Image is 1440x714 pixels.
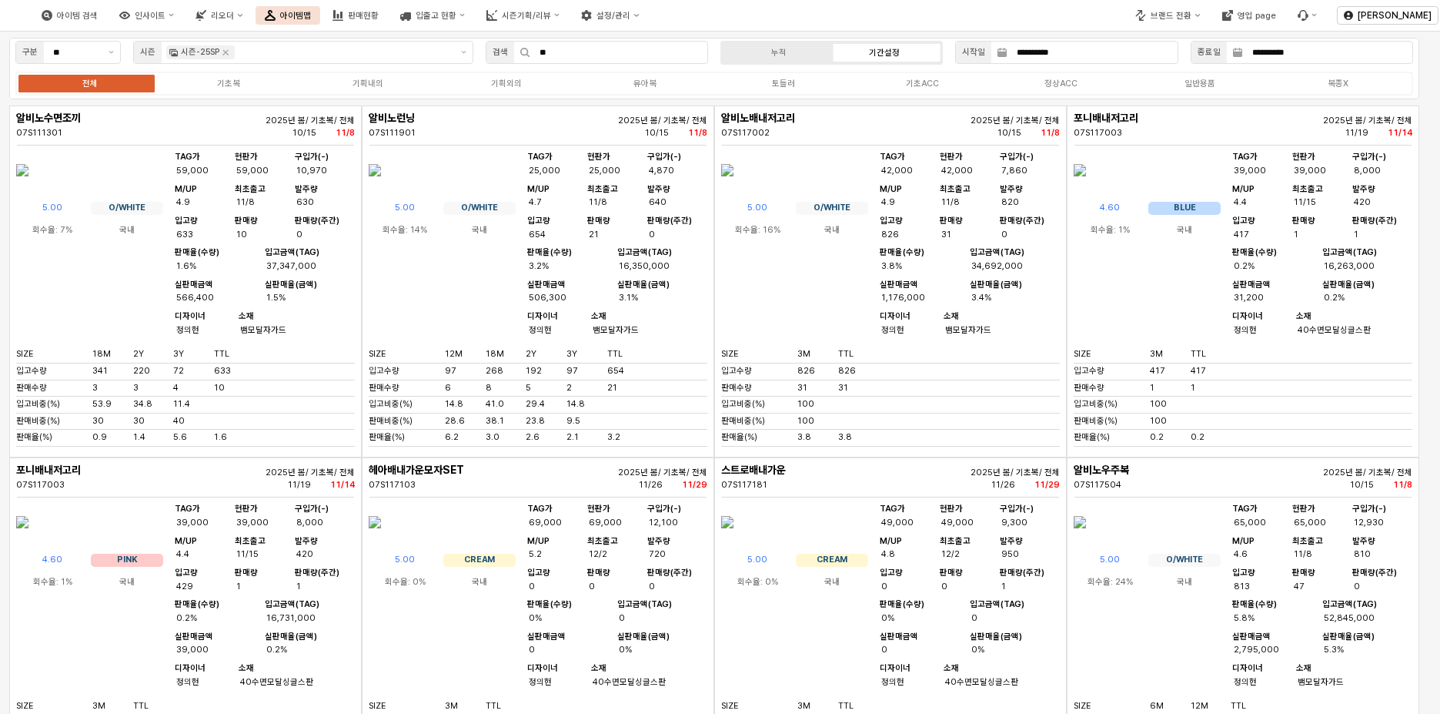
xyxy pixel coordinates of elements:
[832,46,938,59] label: 기간설정
[22,45,38,59] div: 구분
[1328,79,1348,89] div: 복종X
[102,42,120,63] button: 제안 사항 표시
[1337,6,1438,25] button: [PERSON_NAME]
[491,79,522,89] div: 기획외의
[1198,45,1221,59] div: 종료일
[1358,9,1432,22] p: [PERSON_NAME]
[772,79,795,89] div: 토들러
[991,77,1130,90] label: 정상ACC
[32,6,107,25] button: 아이템 검색
[1269,77,1408,90] label: 복종X
[869,48,900,58] div: 기간설정
[1131,77,1269,90] label: 일반용품
[348,11,379,21] div: 판매현황
[726,46,832,59] label: 누적
[1126,6,1209,25] button: 브랜드 전환
[159,77,298,90] label: 기초복
[906,79,939,89] div: 기초ACC
[57,11,98,21] div: 아이템 검색
[1184,79,1215,89] div: 일반용품
[222,49,229,55] div: Remove 시즌-25SP
[576,77,714,90] label: 유아복
[280,11,311,21] div: 아이템맵
[82,79,98,89] div: 전체
[323,6,388,25] button: 판매현황
[1238,11,1276,21] div: 영업 page
[853,77,991,90] label: 기초ACC
[633,79,657,89] div: 유아복
[352,79,383,89] div: 기획내의
[1213,6,1285,25] button: 영업 page
[596,11,630,21] div: 설정/관리
[1044,79,1077,89] div: 정상ACC
[493,45,508,59] div: 검색
[714,77,853,90] label: 토들러
[1151,11,1191,21] div: 브랜드 전환
[217,79,240,89] div: 기초복
[256,6,320,25] button: 아이템맵
[1288,6,1326,25] div: Menu item 6
[186,6,252,25] button: 리오더
[181,45,219,59] div: 시즌-25SP
[135,11,165,21] div: 인사이트
[437,77,576,90] label: 기획외의
[502,11,551,21] div: 시즌기획/리뷰
[140,45,155,59] div: 시즌
[455,42,473,63] button: 제안 사항 표시
[110,6,183,25] button: 인사이트
[416,11,456,21] div: 입출고 현황
[211,11,234,21] div: 리오더
[477,6,569,25] button: 시즌기획/리뷰
[298,77,436,90] label: 기획내의
[771,48,787,58] div: 누적
[572,6,648,25] button: 설정/관리
[391,6,474,25] button: 입출고 현황
[962,45,985,59] div: 시작일
[21,77,159,90] label: 전체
